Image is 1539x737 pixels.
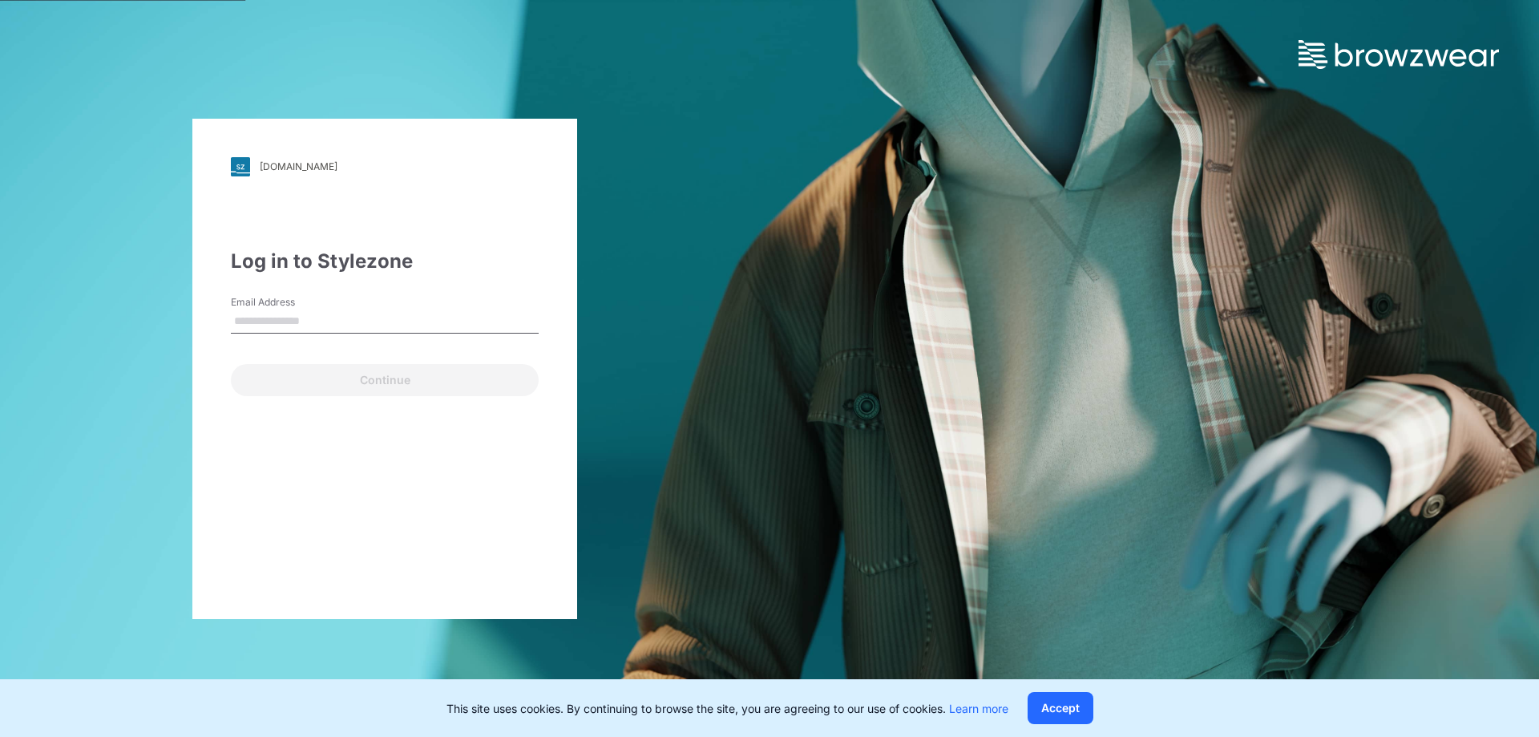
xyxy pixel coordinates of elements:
[231,157,539,176] a: [DOMAIN_NAME]
[949,702,1008,715] a: Learn more
[231,247,539,276] div: Log in to Stylezone
[231,295,343,310] label: Email Address
[260,160,337,172] div: [DOMAIN_NAME]
[1299,40,1499,69] img: browzwear-logo.73288ffb.svg
[446,700,1008,717] p: This site uses cookies. By continuing to browse the site, you are agreeing to our use of cookies.
[1028,692,1093,724] button: Accept
[231,157,250,176] img: svg+xml;base64,PHN2ZyB3aWR0aD0iMjgiIGhlaWdodD0iMjgiIHZpZXdCb3g9IjAgMCAyOCAyOCIgZmlsbD0ibm9uZSIgeG...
